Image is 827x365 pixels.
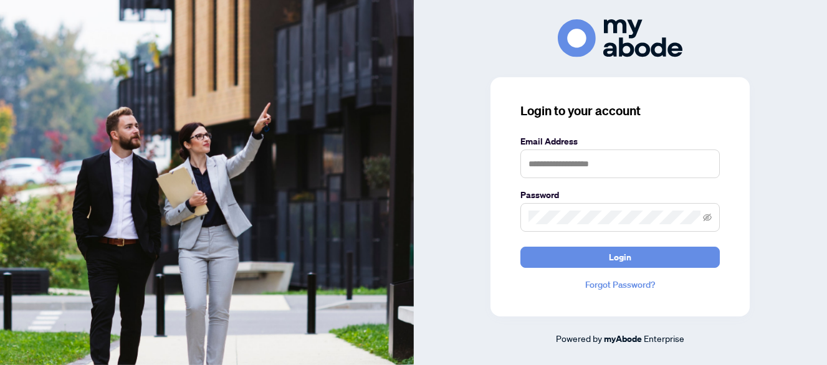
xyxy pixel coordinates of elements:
button: Login [520,247,720,268]
span: Powered by [556,333,602,344]
label: Email Address [520,135,720,148]
span: Enterprise [644,333,684,344]
a: Forgot Password? [520,278,720,292]
label: Password [520,188,720,202]
img: ma-logo [558,19,682,57]
h3: Login to your account [520,102,720,120]
span: eye-invisible [703,213,712,222]
span: Login [609,247,631,267]
a: myAbode [604,332,642,346]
